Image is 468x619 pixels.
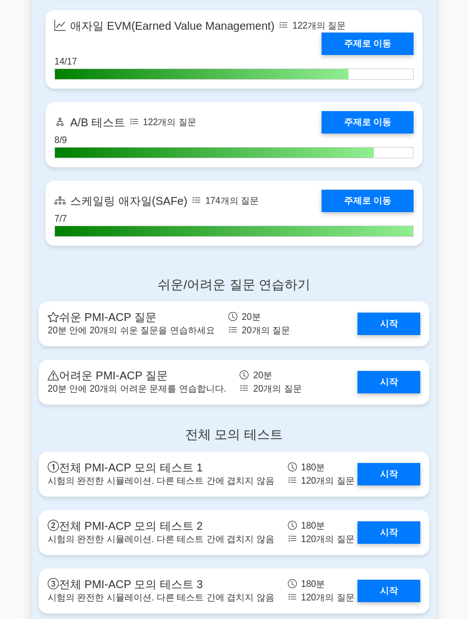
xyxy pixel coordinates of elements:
[322,111,414,134] a: 주제로 이동
[39,277,429,292] h4: 쉬운/어려운 질문 연습하기
[357,371,420,393] a: 시작
[357,463,420,485] a: 시작
[322,190,414,212] a: 주제로 이동
[357,313,420,335] a: 시작
[357,580,420,602] a: 시작
[357,521,420,544] a: 시작
[322,33,414,55] a: 주제로 이동
[39,427,429,442] h4: 전체 모의 테스트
